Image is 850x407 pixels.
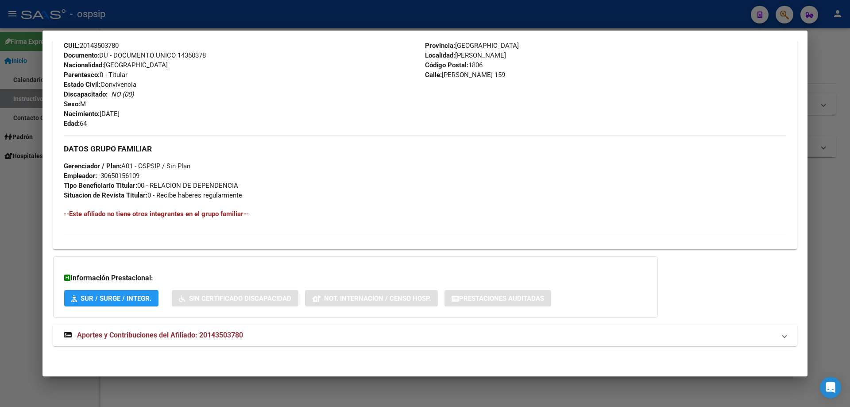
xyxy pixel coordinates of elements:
strong: CUIL: [64,42,80,50]
span: 00 - RELACION DE DEPENDENCIA [64,182,238,190]
strong: Estado Civil: [64,81,100,89]
span: A01 - OSPSIP / Sin Plan [64,162,190,170]
button: Not. Internacion / Censo Hosp. [305,290,438,306]
span: DU - DOCUMENTO UNICO 14350378 [64,51,206,59]
h3: Información Prestacional: [64,273,647,283]
strong: Empleador: [64,172,97,180]
mat-expansion-panel-header: Aportes y Contribuciones del Afiliado: 20143503780 [53,325,797,346]
button: SUR / SURGE / INTEGR. [64,290,158,306]
span: Sin Certificado Discapacidad [189,295,291,302]
div: 30650156109 [100,171,139,181]
button: Prestaciones Auditadas [444,290,551,306]
strong: Nacimiento: [64,110,100,118]
strong: Edad: [64,120,80,128]
strong: Código Postal: [425,61,468,69]
span: 64 [64,120,87,128]
h3: DATOS GRUPO FAMILIAR [64,144,786,154]
span: SUR / SURGE / INTEGR. [81,295,151,302]
span: Not. Internacion / Censo Hosp. [324,295,431,302]
span: [PERSON_NAME] 159 [425,71,505,79]
span: 20143503780 [64,42,119,50]
strong: Documento: [64,51,99,59]
strong: Gerenciador / Plan: [64,162,121,170]
strong: Localidad: [425,51,455,59]
strong: Nacionalidad: [64,61,104,69]
strong: Calle: [425,71,442,79]
strong: Sexo: [64,100,80,108]
strong: Provincia: [425,42,455,50]
span: [GEOGRAPHIC_DATA] [425,42,519,50]
strong: Situacion de Revista Titular: [64,191,147,199]
span: 0 - Titular [64,71,127,79]
span: [PERSON_NAME] [425,51,506,59]
span: [GEOGRAPHIC_DATA] [64,61,168,69]
i: NO (00) [111,90,134,98]
span: 1806 [425,61,483,69]
strong: Tipo Beneficiario Titular: [64,182,137,190]
strong: Discapacitado: [64,90,108,98]
strong: Parentesco: [64,71,100,79]
span: Aportes y Contribuciones del Afiliado: 20143503780 [77,331,243,339]
span: 0 - Recibe haberes regularmente [64,191,242,199]
button: Sin Certificado Discapacidad [172,290,298,306]
span: M [64,100,86,108]
span: Prestaciones Auditadas [459,295,544,302]
span: Convivencia [64,81,136,89]
div: Open Intercom Messenger [820,377,841,398]
span: [DATE] [64,110,120,118]
h4: --Este afiliado no tiene otros integrantes en el grupo familiar-- [64,209,786,219]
